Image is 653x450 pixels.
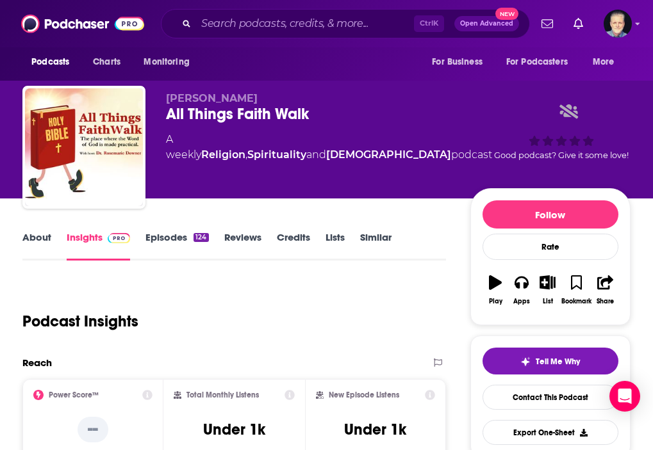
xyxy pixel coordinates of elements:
div: List [543,298,553,305]
a: Show notifications dropdown [568,13,588,35]
button: Follow [483,200,618,229]
div: Bookmark [561,298,591,305]
a: Lists [326,231,345,261]
div: Play [489,298,502,305]
img: User Profile [604,10,632,38]
img: tell me why sparkle [520,357,531,367]
a: About [22,231,51,261]
span: Good podcast? Give it some love! [494,150,629,160]
div: Open Intercom Messenger [609,381,640,412]
input: Search podcasts, credits, & more... [196,13,414,34]
h2: New Episode Listens [329,390,399,399]
a: Show notifications dropdown [536,13,558,35]
div: A weekly podcast [166,132,492,163]
button: open menu [423,50,499,74]
div: Apps [513,298,530,305]
button: Show profile menu [604,10,632,38]
button: open menu [135,50,206,74]
div: 124 [194,233,208,242]
button: open menu [584,50,631,74]
p: -- [78,417,108,442]
span: Tell Me Why [536,357,580,367]
img: Podchaser - Follow, Share and Rate Podcasts [21,12,144,36]
span: Monitoring [144,53,189,71]
span: New [495,8,518,20]
a: Contact This Podcast [483,385,618,410]
button: Play [483,267,509,313]
span: Ctrl K [414,15,444,32]
h1: Podcast Insights [22,312,138,331]
h3: Under 1k [203,420,265,439]
button: Apps [509,267,535,313]
h2: Total Monthly Listens [186,390,259,399]
span: More [593,53,615,71]
a: Credits [277,231,310,261]
h3: Under 1k [344,420,406,439]
span: , [245,149,247,161]
div: Search podcasts, credits, & more... [161,9,530,38]
a: Reviews [224,231,261,261]
span: [PERSON_NAME] [166,92,258,104]
span: Podcasts [31,53,69,71]
a: Episodes124 [145,231,208,261]
span: Open Advanced [460,20,513,27]
img: All Things Faith Walk [25,88,143,206]
span: For Business [432,53,483,71]
span: and [306,149,326,161]
a: Charts [85,50,128,74]
button: Bookmark [561,267,592,313]
div: Good podcast? Give it some love! [492,92,631,172]
a: Spirituality [247,149,306,161]
img: Podchaser Pro [108,233,130,243]
button: open menu [22,50,86,74]
a: [DEMOGRAPHIC_DATA] [326,149,451,161]
a: InsightsPodchaser Pro [67,231,130,261]
button: tell me why sparkleTell Me Why [483,348,618,374]
button: List [534,267,561,313]
div: Share [597,298,614,305]
h2: Reach [22,357,52,369]
span: For Podcasters [506,53,568,71]
button: Share [592,267,618,313]
h2: Power Score™ [49,390,99,399]
button: Open AdvancedNew [454,16,519,31]
div: Rate [483,234,618,260]
span: Logged in as JonesLiterary [604,10,632,38]
a: Similar [360,231,392,261]
button: Export One-Sheet [483,420,618,445]
a: Religion [201,149,245,161]
span: Charts [93,53,120,71]
button: open menu [498,50,586,74]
